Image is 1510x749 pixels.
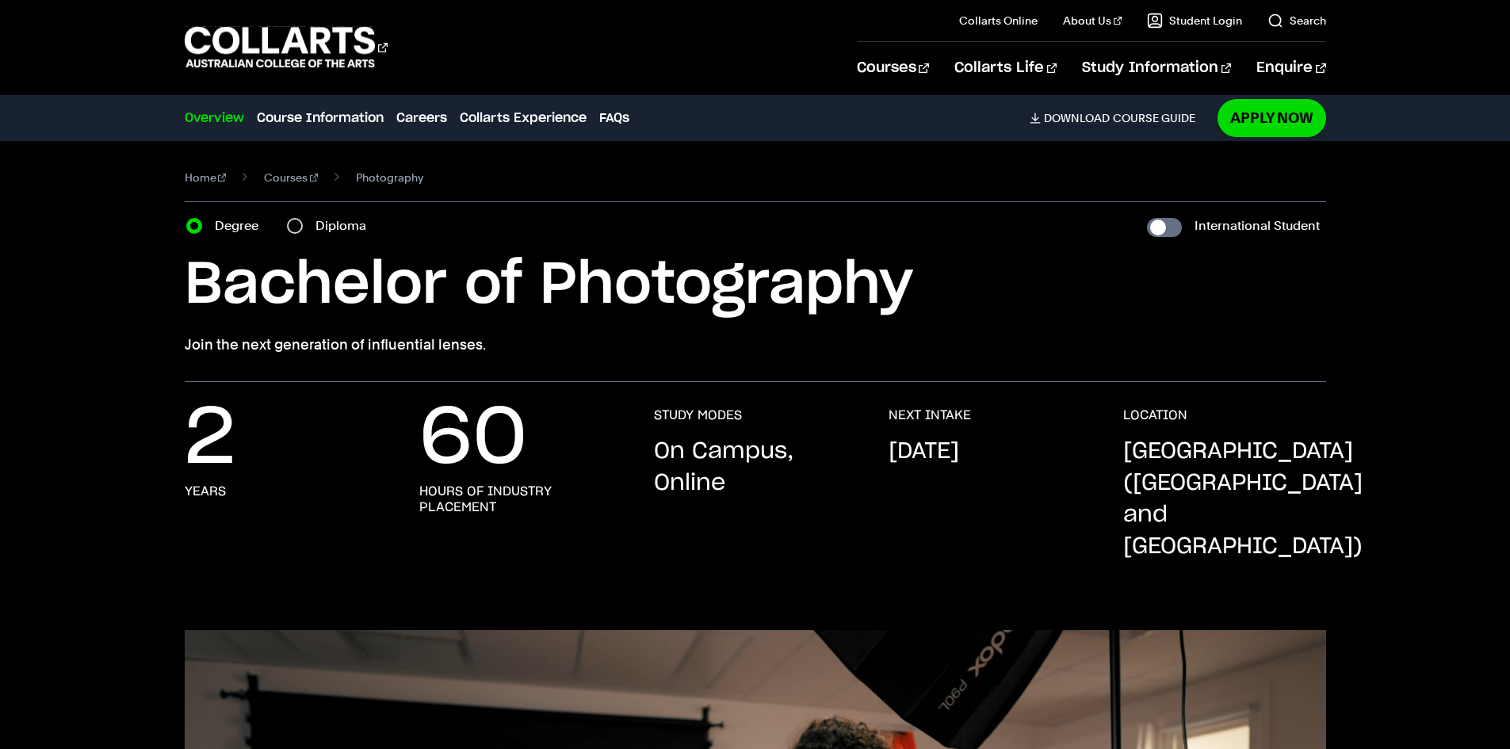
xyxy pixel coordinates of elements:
[599,109,629,128] a: FAQs
[959,13,1038,29] a: Collarts Online
[1123,407,1187,423] h3: LOCATION
[1267,13,1326,29] a: Search
[1030,111,1208,125] a: DownloadCourse Guide
[857,42,929,94] a: Courses
[460,109,587,128] a: Collarts Experience
[185,334,1326,356] p: Join the next generation of influential lenses.
[1082,42,1231,94] a: Study Information
[1256,42,1325,94] a: Enquire
[1044,111,1110,125] span: Download
[889,436,959,468] p: [DATE]
[264,166,318,189] a: Courses
[396,109,447,128] a: Careers
[889,407,971,423] h3: NEXT INTAKE
[1218,99,1326,136] a: Apply Now
[185,166,227,189] a: Home
[1063,13,1122,29] a: About Us
[356,166,423,189] span: Photography
[185,250,1326,321] h1: Bachelor of Photography
[215,215,268,237] label: Degree
[954,42,1057,94] a: Collarts Life
[419,483,622,515] h3: hours of industry placement
[419,407,527,471] p: 60
[654,436,857,499] p: On Campus, Online
[1195,215,1320,237] label: International Student
[185,109,244,128] a: Overview
[185,483,226,499] h3: years
[1123,436,1363,563] p: [GEOGRAPHIC_DATA] ([GEOGRAPHIC_DATA] and [GEOGRAPHIC_DATA])
[185,25,388,70] div: Go to homepage
[1147,13,1242,29] a: Student Login
[654,407,742,423] h3: STUDY MODES
[315,215,376,237] label: Diploma
[185,407,235,471] p: 2
[257,109,384,128] a: Course Information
